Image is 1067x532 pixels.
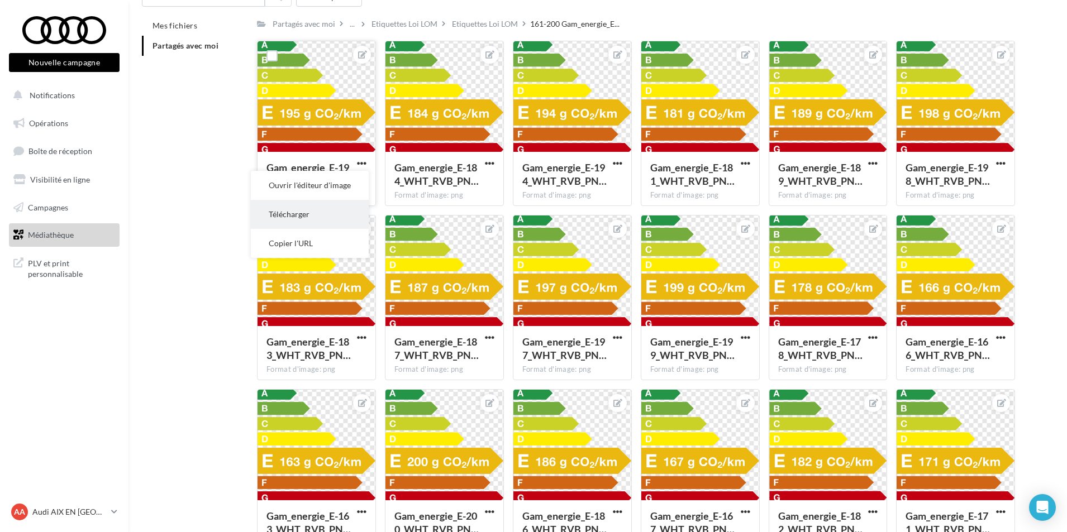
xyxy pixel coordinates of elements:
div: Format d'image: png [778,365,878,375]
span: Gam_energie_E-166_WHT_RVB_PNG_1080PX [906,336,990,361]
a: PLV et print personnalisable [7,251,122,284]
span: Gam_energie_E-181_WHT_RVB_PNG_1080PX [650,161,735,187]
div: Format d'image: png [394,190,494,200]
span: Opérations [29,118,68,128]
span: Gam_energie_E-198_WHT_RVB_PNG_1080PX [906,161,990,187]
a: Opérations [7,112,122,135]
span: 161-200 Gam_energie_E... [530,18,620,30]
span: Campagnes [28,202,68,212]
button: Nouvelle campagne [9,53,120,72]
span: Gam_energie_E-183_WHT_RVB_PNG_1080PX [266,336,351,361]
div: ... [347,16,357,32]
span: Mes fichiers [153,21,197,30]
a: Campagnes [7,196,122,219]
div: Partagés avec moi [273,18,335,30]
span: Gam_energie_E-199_WHT_RVB_PNG_1080PX [650,336,735,361]
span: Gam_energie_E-194_WHT_RVB_PNG_1080PX [522,161,607,187]
div: Etiquettes Loi LOM [452,18,518,30]
a: Médiathèque [7,223,122,247]
div: Format d'image: png [522,190,622,200]
span: Gam_energie_E-187_WHT_RVB_PNG_1080PX [394,336,479,361]
div: Format d'image: png [394,365,494,375]
span: AA [14,506,25,517]
span: Boîte de réception [28,146,92,156]
a: AA Audi AIX EN [GEOGRAPHIC_DATA] [9,501,120,523]
button: Ouvrir l'éditeur d'image [251,171,369,200]
span: Médiathèque [28,230,74,239]
div: Open Intercom Messenger [1029,494,1056,521]
span: Gam_energie_E-197_WHT_RVB_PNG_1080PX [522,336,607,361]
button: Copier l'URL [251,229,369,258]
a: Visibilité en ligne [7,168,122,191]
span: Notifications [30,90,75,100]
div: Format d'image: png [266,365,366,375]
div: Format d'image: png [778,190,878,200]
span: Gam_energie_E-184_WHT_RVB_PNG_1080PX [394,161,479,187]
div: Format d'image: png [906,190,1006,200]
div: Format d'image: png [906,365,1006,375]
span: Partagés avec moi [153,41,218,50]
p: Audi AIX EN [GEOGRAPHIC_DATA] [32,506,107,517]
span: Gam_energie_E-195_WHT_RVB_PNG_1080PX [266,161,351,187]
span: Visibilité en ligne [30,175,90,184]
div: Format d'image: png [522,365,622,375]
a: Boîte de réception [7,139,122,163]
button: Télécharger [251,200,369,229]
div: Format d'image: png [650,365,750,375]
span: Gam_energie_E-189_WHT_RVB_PNG_1080PX [778,161,863,187]
div: Format d'image: png [650,190,750,200]
span: Gam_energie_E-178_WHT_RVB_PNG_1080PX [778,336,863,361]
div: Etiquettes Loi LOM [371,18,437,30]
span: PLV et print personnalisable [28,256,115,280]
button: Notifications [7,84,117,107]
